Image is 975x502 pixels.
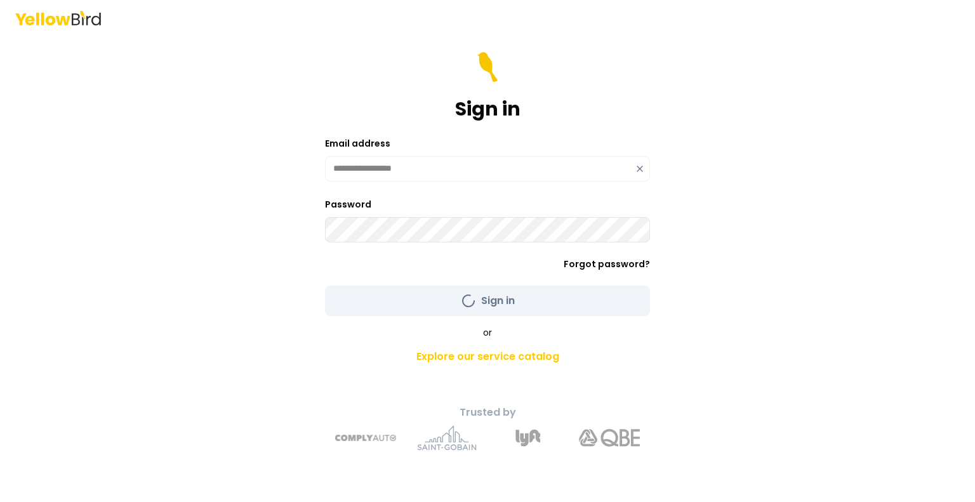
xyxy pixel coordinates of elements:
h1: Sign in [455,98,521,121]
label: Email address [325,137,390,150]
label: Password [325,198,371,211]
a: Forgot password? [564,258,650,270]
p: Trusted by [264,405,711,420]
span: or [483,326,492,339]
a: Explore our service catalog [264,344,711,369]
